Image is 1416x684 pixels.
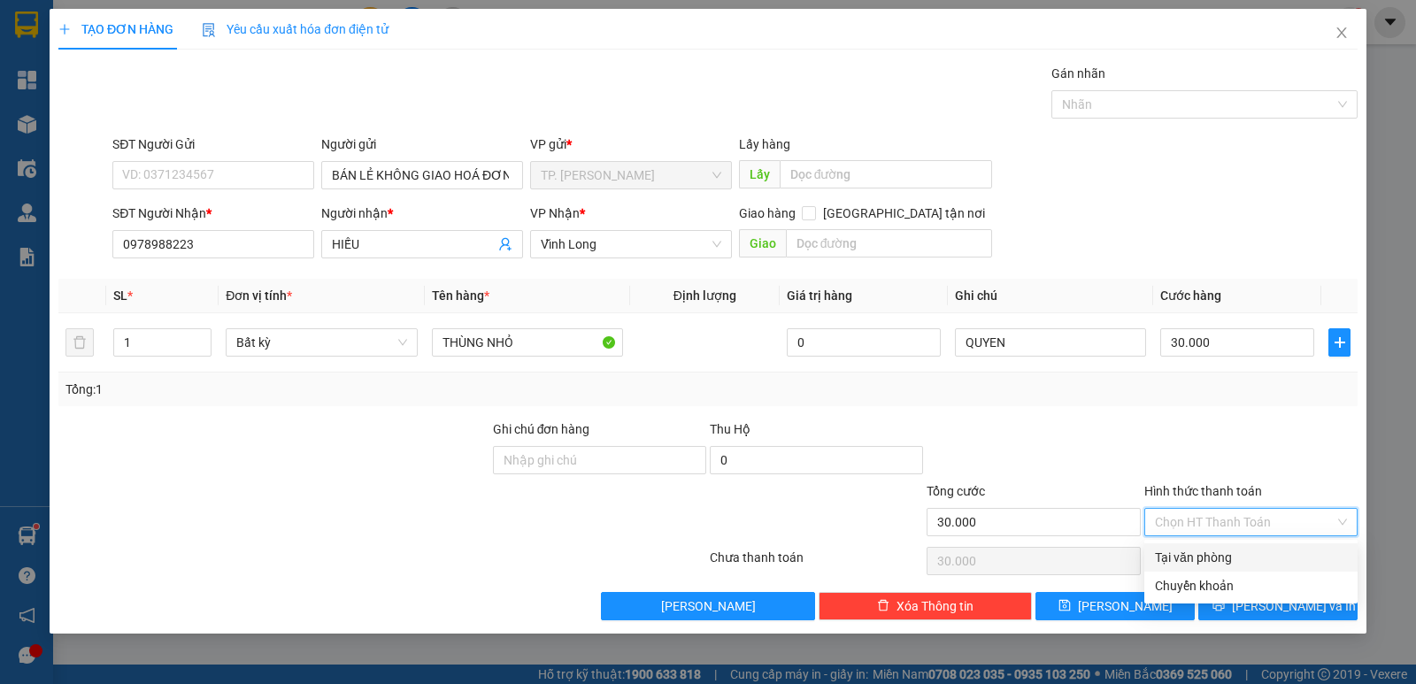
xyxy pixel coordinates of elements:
span: TP. Hồ Chí Minh [541,162,721,188]
span: user-add [498,237,512,251]
div: VP gửi [530,134,732,154]
input: VD: Bàn, Ghế [432,328,623,357]
span: SL [113,288,127,303]
span: Lấy [739,160,780,188]
input: Dọc đường [780,160,993,188]
span: printer [1212,599,1225,613]
span: close [1335,26,1349,40]
span: [PERSON_NAME] và In [1232,596,1356,616]
span: Tổng cước [927,484,985,498]
span: Thu Hộ [710,422,750,436]
div: Tại văn phòng [1155,548,1347,567]
label: Hình thức thanh toán [1144,484,1262,498]
span: VP Nhận [530,206,580,220]
button: delete [65,328,94,357]
button: printer[PERSON_NAME] và In [1198,592,1358,620]
span: Giao [739,229,786,257]
span: [GEOGRAPHIC_DATA] tận nơi [816,204,992,223]
button: plus [1328,328,1351,357]
span: Bất kỳ [236,329,406,356]
span: plus [58,23,71,35]
div: Người gửi [321,134,523,154]
div: Chuyển khoản [1155,576,1347,596]
span: save [1058,599,1071,613]
span: Giao hàng [739,206,796,220]
button: save[PERSON_NAME] [1035,592,1195,620]
input: 0 [787,328,941,357]
span: Xóa Thông tin [897,596,973,616]
div: Người nhận [321,204,523,223]
span: Vĩnh Long [541,231,721,257]
span: Giá trị hàng [787,288,852,303]
span: Yêu cầu xuất hóa đơn điện tử [202,22,389,36]
span: delete [877,599,889,613]
label: Ghi chú đơn hàng [493,422,590,436]
div: SĐT Người Nhận [112,204,314,223]
span: Đơn vị tính [226,288,292,303]
span: TẠO ĐƠN HÀNG [58,22,173,36]
th: Ghi chú [948,279,1153,313]
span: Lấy hàng [739,137,790,151]
input: Ghi chú đơn hàng [493,446,706,474]
span: plus [1329,335,1350,350]
button: [PERSON_NAME] [601,592,814,620]
div: SĐT Người Gửi [112,134,314,154]
div: Chưa thanh toán [708,548,925,579]
input: Ghi Chú [955,328,1146,357]
span: [PERSON_NAME] [661,596,756,616]
label: Gán nhãn [1051,66,1105,81]
span: Tên hàng [432,288,489,303]
span: Cước hàng [1160,288,1221,303]
input: Dọc đường [786,229,993,257]
div: Tổng: 1 [65,380,548,399]
span: [PERSON_NAME] [1078,596,1173,616]
img: icon [202,23,216,37]
span: Định lượng [673,288,736,303]
button: deleteXóa Thông tin [819,592,1032,620]
button: Close [1317,9,1366,58]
